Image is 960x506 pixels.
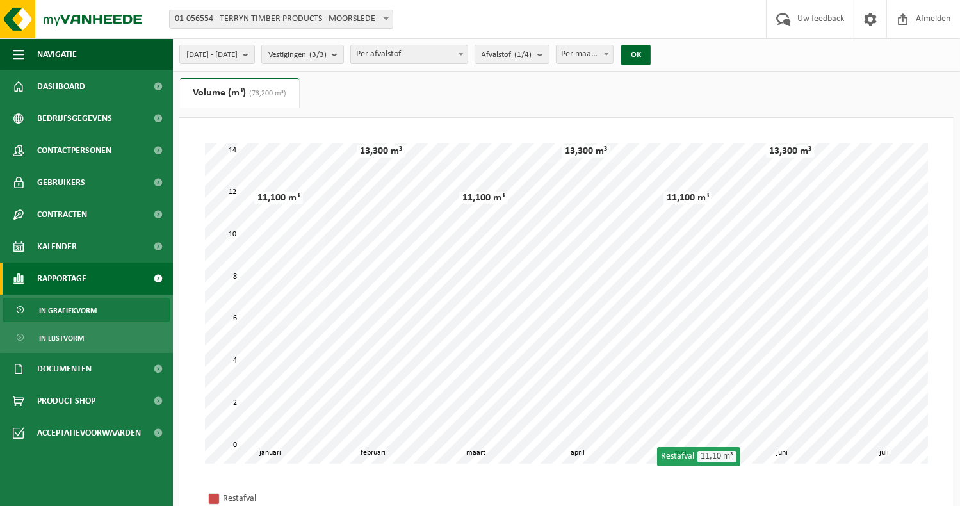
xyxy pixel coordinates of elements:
[169,10,393,29] span: 01-056554 - TERRYN TIMBER PRODUCTS - MOORSLEDE
[261,45,344,64] button: Vestigingen(3/3)
[179,45,255,64] button: [DATE] - [DATE]
[697,451,736,462] span: 11,10 m³
[37,70,85,102] span: Dashboard
[3,325,170,350] a: In lijstvorm
[657,447,740,466] div: Restafval
[180,78,299,108] a: Volume (m³)
[37,199,87,231] span: Contracten
[3,298,170,322] a: In grafiekvorm
[557,45,614,63] span: Per maand
[39,326,84,350] span: In lijstvorm
[254,192,303,204] div: 11,100 m³
[37,167,85,199] span: Gebruikers
[309,51,327,59] count: (3/3)
[556,45,614,64] span: Per maand
[663,192,712,204] div: 11,100 m³
[350,45,468,64] span: Per afvalstof
[39,298,97,323] span: In grafiekvorm
[37,353,92,385] span: Documenten
[37,231,77,263] span: Kalender
[766,145,815,158] div: 13,300 m³
[170,10,393,28] span: 01-056554 - TERRYN TIMBER PRODUCTS - MOORSLEDE
[268,45,327,65] span: Vestigingen
[475,45,549,64] button: Afvalstof(1/4)
[351,45,468,63] span: Per afvalstof
[37,135,111,167] span: Contactpersonen
[37,417,141,449] span: Acceptatievoorwaarden
[562,145,610,158] div: 13,300 m³
[37,263,86,295] span: Rapportage
[186,45,238,65] span: [DATE] - [DATE]
[482,45,532,65] span: Afvalstof
[621,45,651,65] button: OK
[459,192,508,204] div: 11,100 m³
[37,38,77,70] span: Navigatie
[515,51,532,59] count: (1/4)
[37,385,95,417] span: Product Shop
[246,90,286,97] span: (73,200 m³)
[357,145,405,158] div: 13,300 m³
[37,102,112,135] span: Bedrijfsgegevens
